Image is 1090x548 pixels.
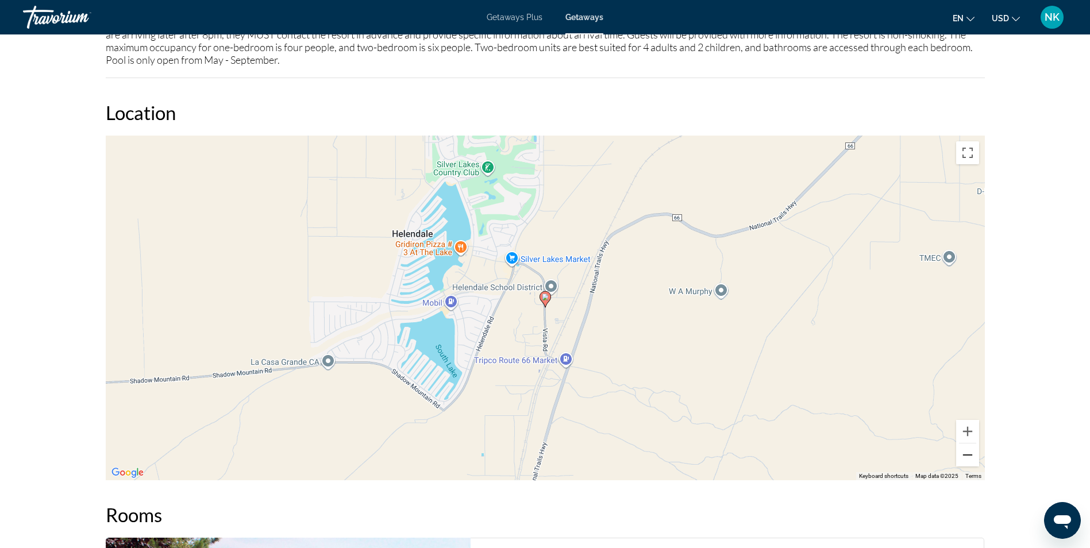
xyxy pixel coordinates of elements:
a: Getaways Plus [487,13,542,22]
img: Google [109,465,147,480]
div: Prior to travel, you MUST contact the Mission Villas at [GEOGRAPHIC_DATA] by phone at 760/[PHONE_... [106,3,985,66]
button: User Menu [1037,5,1067,29]
a: Getaways [565,13,603,22]
button: Change language [953,10,975,26]
a: Travorium [23,2,138,32]
h2: Location [106,101,985,124]
span: USD [992,14,1009,23]
span: Map data ©2025 [915,473,958,479]
h2: Rooms [106,503,985,526]
iframe: Button to launch messaging window [1044,502,1081,539]
button: Toggle fullscreen view [956,141,979,164]
button: Change currency [992,10,1020,26]
span: en [953,14,964,23]
span: NK [1045,11,1060,23]
button: Keyboard shortcuts [859,472,908,480]
button: Zoom in [956,420,979,443]
a: Terms (opens in new tab) [965,473,981,479]
a: Open this area in Google Maps (opens a new window) [109,465,147,480]
button: Zoom out [956,443,979,466]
